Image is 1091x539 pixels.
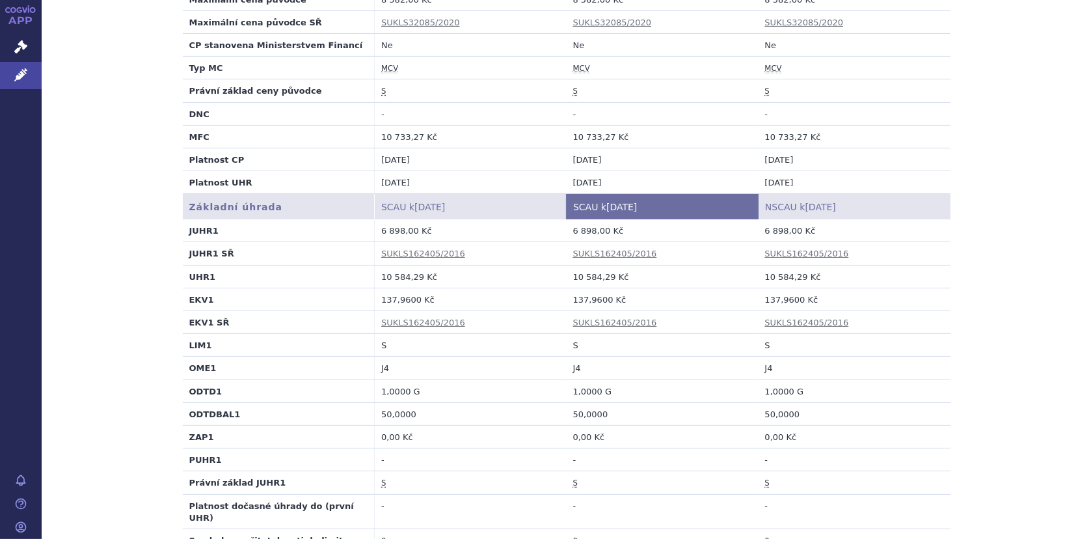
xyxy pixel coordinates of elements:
abbr: maximální cena výrobce [381,64,398,74]
td: S [567,334,759,357]
strong: LIM1 [189,340,212,350]
td: - [375,494,567,529]
strong: UHR1 [189,272,216,282]
td: J4 [759,357,950,380]
strong: ODTDBAL1 [189,409,241,419]
td: [DATE] [567,148,759,171]
th: SCAU k [375,194,567,219]
td: - [567,102,759,125]
td: 6 898,00 Kč [759,219,950,242]
td: 137,9600 Kč [759,288,950,311]
td: - [567,494,759,529]
strong: Typ MC [189,63,223,73]
abbr: maximální cena výrobce [765,64,782,74]
a: SUKLS162405/2016 [573,249,657,258]
a: SUKLS162405/2016 [765,318,849,327]
strong: Maximální cena původce SŘ [189,18,322,27]
strong: EKV1 SŘ [189,318,230,327]
td: 10 584,29 Kč [375,265,567,288]
td: 6 898,00 Kč [567,219,759,242]
strong: Právní základ ceny původce [189,86,322,96]
td: 1,0000 G [375,380,567,402]
td: - [567,449,759,471]
th: NSCAU k [759,194,950,219]
a: SUKLS32085/2020 [381,18,460,27]
td: 10 584,29 Kč [567,265,759,288]
abbr: stanovena nebo změněna ve správním řízení podle zákona č. 48/1997 Sb. ve znění účinném od 1.1.2008 [573,478,578,488]
strong: CP stanovena Ministerstvem Financí [189,40,363,50]
a: SUKLS32085/2020 [765,18,844,27]
td: 10 733,27 Kč [759,125,950,148]
td: S [375,334,567,357]
strong: ODTD1 [189,387,222,396]
td: - [759,494,950,529]
td: Ne [567,34,759,57]
td: [DATE] [759,171,950,194]
strong: Platnost UHR [189,178,252,187]
span: [DATE] [606,202,637,212]
abbr: stanovena nebo změněna ve správním řízení podle zákona č. 48/1997 Sb. ve znění účinném od 1.1.2008 [381,478,386,488]
a: SUKLS162405/2016 [765,249,849,258]
span: [DATE] [805,202,836,212]
td: 10 733,27 Kč [375,125,567,148]
abbr: stanovena nebo změněna ve správním řízení podle zákona č. 48/1997 Sb. ve znění účinném od 1.1.2008 [765,478,770,488]
strong: PUHR1 [189,455,222,465]
td: 50,0000 [759,402,950,425]
td: 50,0000 [567,402,759,425]
td: J4 [375,357,567,380]
strong: JUHR1 SŘ [189,249,234,258]
td: - [375,449,567,471]
th: Základní úhrada [183,194,375,219]
td: - [759,102,950,125]
th: SCAU k [567,194,759,219]
strong: EKV1 [189,295,214,305]
a: SUKLS162405/2016 [381,249,465,258]
td: [DATE] [375,171,567,194]
td: 137,9600 Kč [567,288,759,311]
strong: OME1 [189,363,217,373]
td: [DATE] [567,171,759,194]
abbr: maximální cena výrobce [573,64,590,74]
td: - [759,449,950,471]
strong: DNC [189,109,209,119]
td: 10 584,29 Kč [759,265,950,288]
strong: Platnost CP [189,155,245,165]
a: SUKLS162405/2016 [381,318,465,327]
td: [DATE] [375,148,567,171]
strong: ZAP1 [189,432,214,442]
strong: MFC [189,132,209,142]
a: SUKLS32085/2020 [573,18,652,27]
strong: Právní základ JUHR1 [189,478,286,488]
a: SUKLS162405/2016 [573,318,657,327]
td: 1,0000 G [759,380,950,402]
td: Ne [759,34,950,57]
td: 0,00 Kč [759,426,950,449]
td: 1,0000 G [567,380,759,402]
td: 6 898,00 Kč [375,219,567,242]
td: J4 [567,357,759,380]
strong: Platnost dočasné úhrady do (první UHR) [189,501,354,523]
td: [DATE] [759,148,950,171]
td: 50,0000 [375,402,567,425]
span: [DATE] [414,202,445,212]
strong: JUHR1 [189,226,219,236]
abbr: stanovena nebo změněna ve správním řízení podle zákona č. 48/1997 Sb. ve znění účinném od 1.1.2008 [765,87,770,96]
abbr: stanovena nebo změněna ve správním řízení podle zákona č. 48/1997 Sb. ve znění účinném od 1.1.2008 [381,87,386,96]
td: 0,00 Kč [375,426,567,449]
td: 137,9600 Kč [375,288,567,311]
td: 10 733,27 Kč [567,125,759,148]
abbr: stanovena nebo změněna ve správním řízení podle zákona č. 48/1997 Sb. ve znění účinném od 1.1.2008 [573,87,578,96]
td: Ne [375,34,567,57]
td: 0,00 Kč [567,426,759,449]
td: S [759,334,950,357]
td: - [375,102,567,125]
